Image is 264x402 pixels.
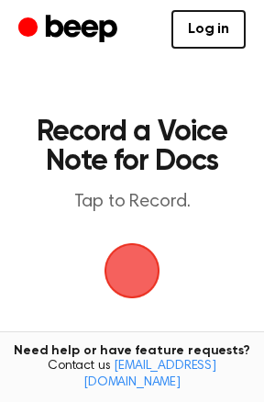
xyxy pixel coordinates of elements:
[171,10,246,49] a: Log in
[104,243,159,298] button: Beep Logo
[18,12,122,48] a: Beep
[33,191,231,214] p: Tap to Record.
[11,359,253,391] span: Contact us
[33,117,231,176] h1: Record a Voice Note for Docs
[83,360,216,389] a: [EMAIL_ADDRESS][DOMAIN_NAME]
